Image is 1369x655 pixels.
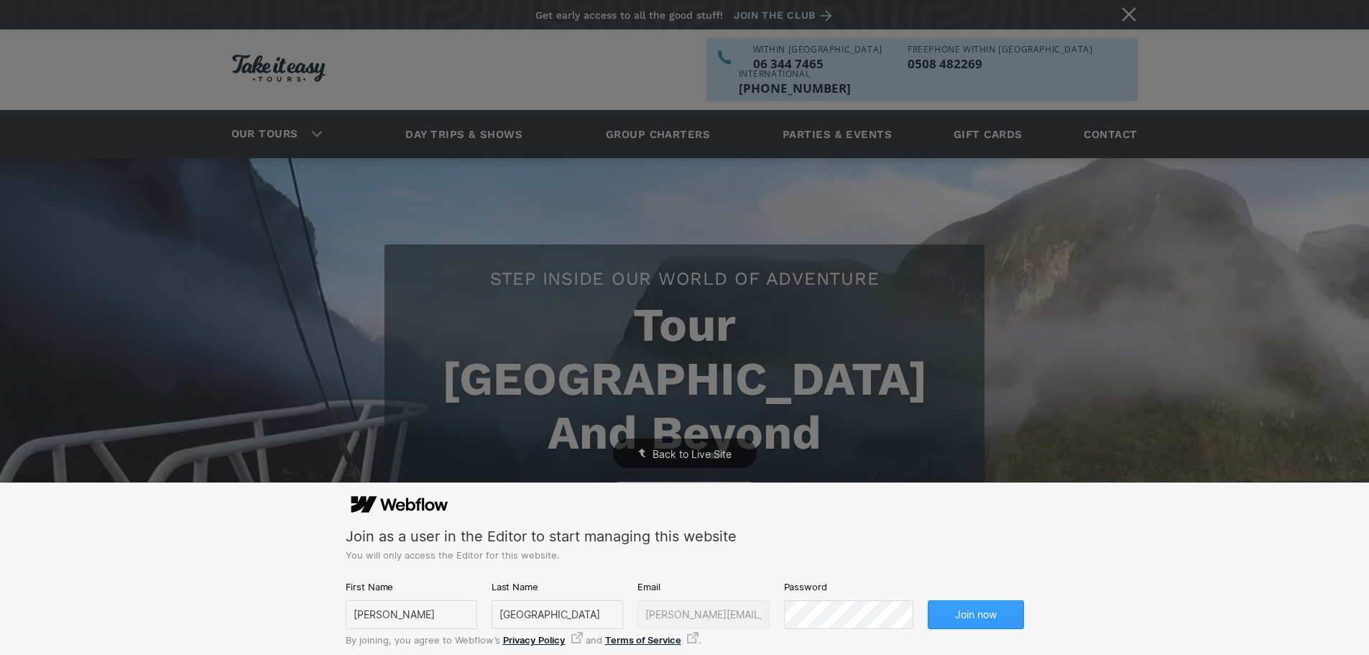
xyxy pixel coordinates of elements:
div: By joining, you agree to Webflow’s and . [346,632,1024,646]
a: Terms of Service [605,632,699,646]
span: Back to Live Site [653,448,732,460]
button: Join now [928,600,1024,629]
span: Password [784,580,827,593]
a: Privacy Policy [503,632,583,646]
div: Join as a user in the Editor to start managing this website [346,527,1024,546]
span: First Name [346,580,394,593]
span: Last Name [492,580,538,593]
div: You will only access the Editor for this website. [346,549,1024,561]
span: Email [637,580,660,593]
